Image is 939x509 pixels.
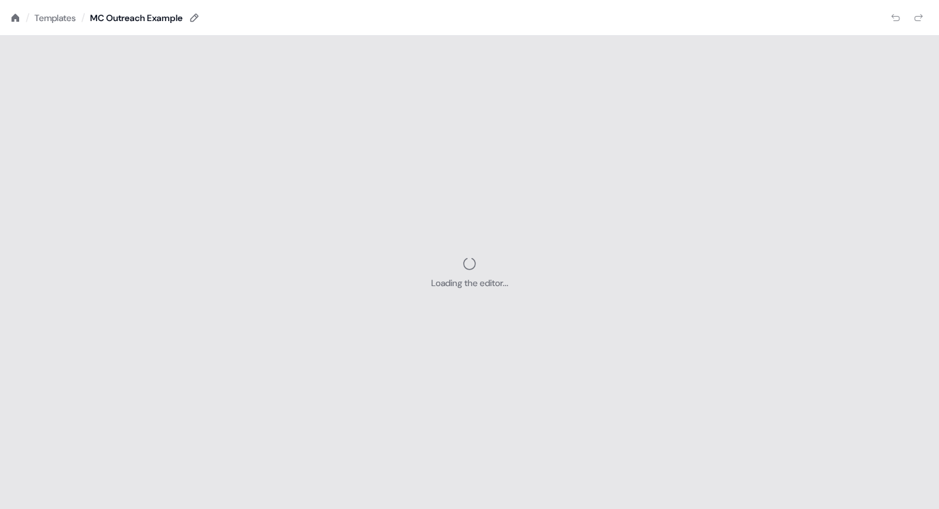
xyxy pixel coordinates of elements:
[431,277,508,289] div: Loading the editor...
[81,11,85,25] div: /
[90,11,183,24] div: MC Outreach Example
[34,11,76,24] a: Templates
[26,11,29,25] div: /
